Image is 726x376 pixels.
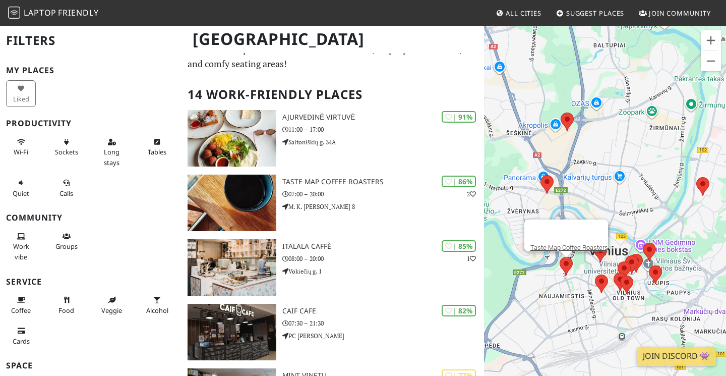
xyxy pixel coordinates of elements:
[701,30,721,50] button: Zoom in
[8,7,20,19] img: LaptopFriendly
[104,147,119,167] span: Long stays
[282,266,484,276] p: Vokiečių g. 1
[51,292,81,318] button: Food
[8,5,99,22] a: LaptopFriendly LaptopFriendly
[442,111,476,123] div: | 91%
[6,134,36,160] button: Wi-Fi
[185,25,482,53] h1: [GEOGRAPHIC_DATA]
[24,7,56,18] span: Laptop
[6,292,36,318] button: Coffee
[282,189,484,199] p: 07:00 – 20:00
[6,175,36,201] button: Quiet
[181,110,484,167] a: Ajurvedinė virtuvė | 91% Ajurvedinė virtuvė 11:00 – 17:00 Saltoniškių g. 34A
[142,292,172,318] button: Alcohol
[101,306,122,315] span: Veggie
[59,189,73,198] span: Video/audio calls
[442,176,476,187] div: | 86%
[6,25,175,56] h2: Filters
[14,147,28,156] span: Stable Wi-Fi
[282,242,484,251] h3: Italala Caffè
[282,202,484,211] p: M. K. [PERSON_NAME] 8
[11,306,31,315] span: Coffee
[55,242,78,251] span: Group tables
[6,323,36,349] button: Cards
[148,147,166,156] span: Work-friendly tables
[506,9,541,18] span: All Cities
[181,304,484,360] a: Caif Cafe | 82% Caif Cafe 07:30 – 21:30 PC [PERSON_NAME]
[142,134,172,160] button: Tables
[55,147,78,156] span: Power sockets
[467,254,476,263] p: 1
[6,228,36,265] button: Work vibe
[6,277,175,287] h3: Service
[181,175,484,231] a: Taste Map Coffee Roasters | 86% 2 Taste Map Coffee Roasters 07:00 – 20:00 M. K. [PERSON_NAME] 8
[51,175,81,201] button: Calls
[701,51,721,71] button: Zoom out
[492,4,546,22] a: All Cities
[649,9,711,18] span: Join Community
[635,4,715,22] a: Join Community
[6,66,175,75] h3: My Places
[51,228,81,255] button: Groups
[467,189,476,199] p: 2
[6,361,175,370] h3: Space
[530,244,608,251] a: Taste Map Coffee Roasters
[282,178,484,186] h3: Taste Map Coffee Roasters
[282,307,484,315] h3: Caif Cafe
[58,306,74,315] span: Food
[442,305,476,316] div: | 82%
[146,306,168,315] span: Alcohol
[97,134,127,171] button: Long stays
[58,7,98,18] span: Friendly
[13,189,29,198] span: Quiet
[282,254,484,263] p: 08:00 – 20:00
[282,331,484,341] p: PC [PERSON_NAME]
[6,213,175,223] h3: Community
[552,4,629,22] a: Suggest Places
[97,292,127,318] button: Veggie
[442,240,476,252] div: | 85%
[584,220,608,244] button: Close
[188,175,276,231] img: Taste Map Coffee Roasters
[181,239,484,296] a: Italala Caffè | 85% 1 Italala Caffè 08:00 – 20:00 Vokiečių g. 1
[188,79,478,110] h2: 14 Work-Friendly Places
[188,304,276,360] img: Caif Cafe
[188,110,276,167] img: Ajurvedinė virtuvė
[282,318,484,328] p: 07:30 – 21:30
[282,137,484,147] p: Saltoniškių g. 34A
[13,242,29,261] span: People working
[566,9,625,18] span: Suggest Places
[13,337,30,346] span: Credit cards
[188,239,276,296] img: Italala Caffè
[282,125,484,134] p: 11:00 – 17:00
[6,119,175,128] h3: Productivity
[51,134,81,160] button: Sockets
[282,113,484,122] h3: Ajurvedinė virtuvė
